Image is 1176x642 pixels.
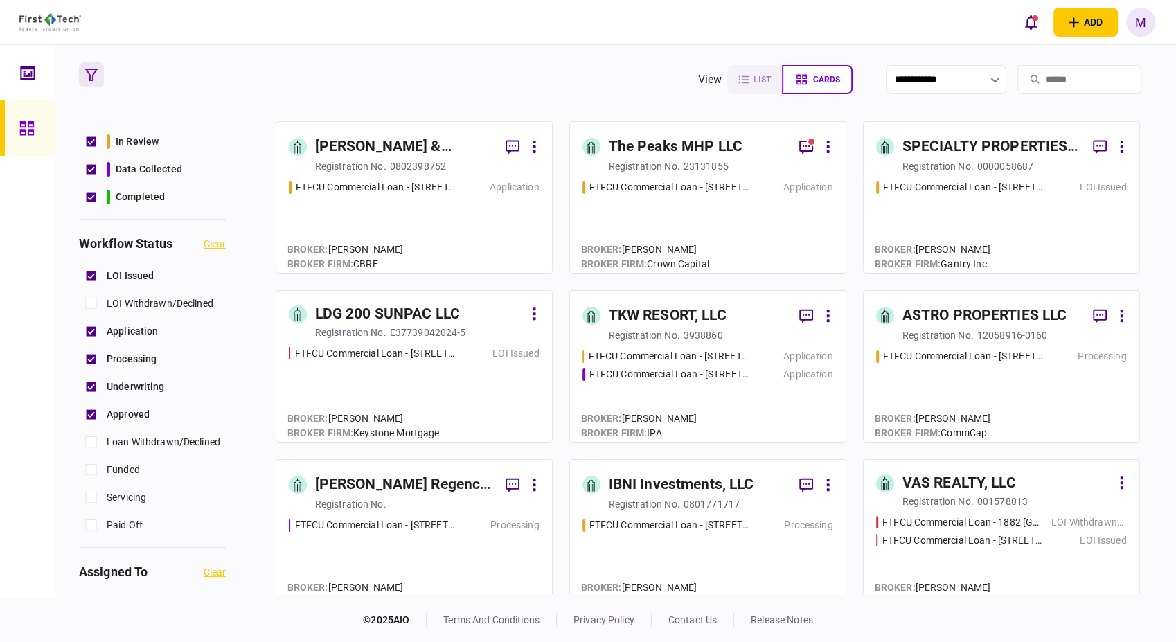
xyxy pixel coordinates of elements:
span: broker firm : [875,258,941,269]
div: IBNI Investments, LLC [609,474,754,496]
span: Broker : [287,244,328,255]
div: FTFCU Commercial Loan - 6227 Thompson Road [882,533,1044,548]
div: Application [783,349,832,364]
div: registration no. [609,159,680,173]
div: Keystone Mortgage [287,426,440,440]
span: broker firm : [875,427,941,438]
span: in review [116,134,159,149]
span: Broker : [875,413,916,424]
div: 001578013 [977,494,1028,508]
div: LOI Withdrawn/Declined [1051,515,1127,530]
div: registration no. [902,494,974,508]
div: FTFCU Commercial Loan - 1650 S Carbon Ave Price UT [883,349,1044,364]
div: 0802398752 [390,159,446,173]
div: FTFCU Commercial Loan - 6 Uvalde Road Houston TX [589,518,751,533]
a: [PERSON_NAME] Regency Partners LLCregistration no.FTFCU Commercial Loan - 6 Dunbar Rd Monticello ... [276,459,553,612]
span: Broker : [581,413,622,424]
span: Application [107,324,158,339]
a: IBNI Investments, LLCregistration no.0801771717FTFCU Commercial Loan - 6 Uvalde Road Houston TX P... [569,459,846,612]
div: E37739042024-5 [390,326,466,339]
div: LOI Issued [1080,180,1126,195]
a: release notes [751,614,813,625]
div: IPA [581,426,697,440]
div: 0000058687 [977,159,1033,173]
div: view [698,71,722,88]
div: [PERSON_NAME] [875,242,991,257]
button: clear [204,238,226,249]
a: ASTRO PROPERTIES LLCregistration no.12058916-0160FTFCU Commercial Loan - 1650 S Carbon Ave Price ... [863,290,1140,443]
span: Broker : [581,582,622,593]
span: broker firm : [581,427,648,438]
a: The Peaks MHP LLCregistration no.23131855FTFCU Commercial Loan - 6110 N US Hwy 89 Flagstaff AZApp... [569,121,846,274]
div: FTFCU Commercial Loan - 1402 Boone Street [588,349,750,364]
div: Gantry Inc. [875,257,991,271]
div: [PERSON_NAME] [581,242,709,257]
span: Funded [107,463,140,477]
div: registration no. [315,159,386,173]
img: client company logo [19,13,81,31]
span: Approved [107,407,150,422]
div: FTFCU Commercial Loan - 200 Sunpac Ave Henderson NV [294,346,456,361]
div: registration no. [902,328,974,342]
a: contact us [668,614,717,625]
div: FTFCU Commercial Loan - 2410 Charleston Highway [589,367,751,382]
div: TKW RESORT, LLC [609,305,727,327]
span: cards [813,75,840,84]
span: LOI Issued [107,269,154,283]
div: [PERSON_NAME] [287,242,404,257]
span: Servicing [107,490,146,505]
div: Application [490,180,539,195]
div: Processing [1078,349,1126,364]
div: FTFCU Commercial Loan - 1882 New Scotland Road [882,515,1044,530]
span: list [754,75,771,84]
a: terms and conditions [443,614,540,625]
button: clear [204,567,226,578]
span: Broker : [875,244,916,255]
div: registration no. [609,328,680,342]
div: [PERSON_NAME] [875,580,1016,595]
span: Broker : [287,582,328,593]
div: 12058916-0160 [977,328,1048,342]
div: ASTRO PROPERTIES LLC [902,305,1067,327]
div: registration no. [609,497,680,511]
button: cards [782,65,853,94]
div: CBRE [287,257,404,271]
div: SPECIALTY PROPERTIES LLC [902,136,1082,158]
div: The Peaks MHP LLC [609,136,742,158]
button: open adding identity options [1053,8,1118,37]
div: registration no. [315,326,386,339]
span: LOI Withdrawn/Declined [107,296,213,311]
div: 3938860 [684,328,723,342]
div: [PERSON_NAME] [581,580,697,595]
div: Crown Capital [581,257,709,271]
span: broker firm : [287,427,354,438]
span: Broker : [287,413,328,424]
button: list [727,65,782,94]
div: CommCap [875,426,991,440]
div: 23131855 [684,159,729,173]
h3: workflow status [79,238,172,250]
div: FTFCU Commercial Loan - 6 Dunbar Rd Monticello NY [294,518,456,533]
div: [PERSON_NAME] [875,411,991,426]
span: completed [116,190,165,204]
div: Processing [784,518,832,533]
div: FTFCU Commercial Loan - 513 E Caney Street Wharton TX [296,180,457,195]
div: [PERSON_NAME] & [PERSON_NAME] PROPERTY HOLDINGS, LLC [315,136,495,158]
span: Underwriting [107,380,165,394]
a: TKW RESORT, LLCregistration no.3938860FTFCU Commercial Loan - 1402 Boone StreetApplicationFTFCU C... [569,290,846,443]
span: Broker : [581,244,622,255]
a: VAS REALTY, LLCregistration no.001578013FTFCU Commercial Loan - 1882 New Scotland RoadLOI Withdra... [863,459,1140,612]
a: privacy policy [573,614,634,625]
span: broker firm : [287,258,354,269]
a: [PERSON_NAME] & [PERSON_NAME] PROPERTY HOLDINGS, LLCregistration no.0802398752FTFCU Commercial Lo... [276,121,553,274]
a: LDG 200 SUNPAC LLCregistration no.E37739042024-5FTFCU Commercial Loan - 200 Sunpac Ave Henderson ... [276,290,553,443]
span: Processing [107,352,157,366]
span: Loan Withdrawn/Declined [107,435,220,449]
div: M [1126,8,1155,37]
div: registration no. [315,497,386,511]
div: LDG 200 SUNPAC LLC [315,303,460,326]
div: registration no. [902,159,974,173]
div: Application [783,367,832,382]
div: FTFCU Commercial Loan - 1151-B Hospital Way Pocatello [883,180,1044,195]
a: SPECIALTY PROPERTIES LLCregistration no.0000058687FTFCU Commercial Loan - 1151-B Hospital Way Poc... [863,121,1140,274]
